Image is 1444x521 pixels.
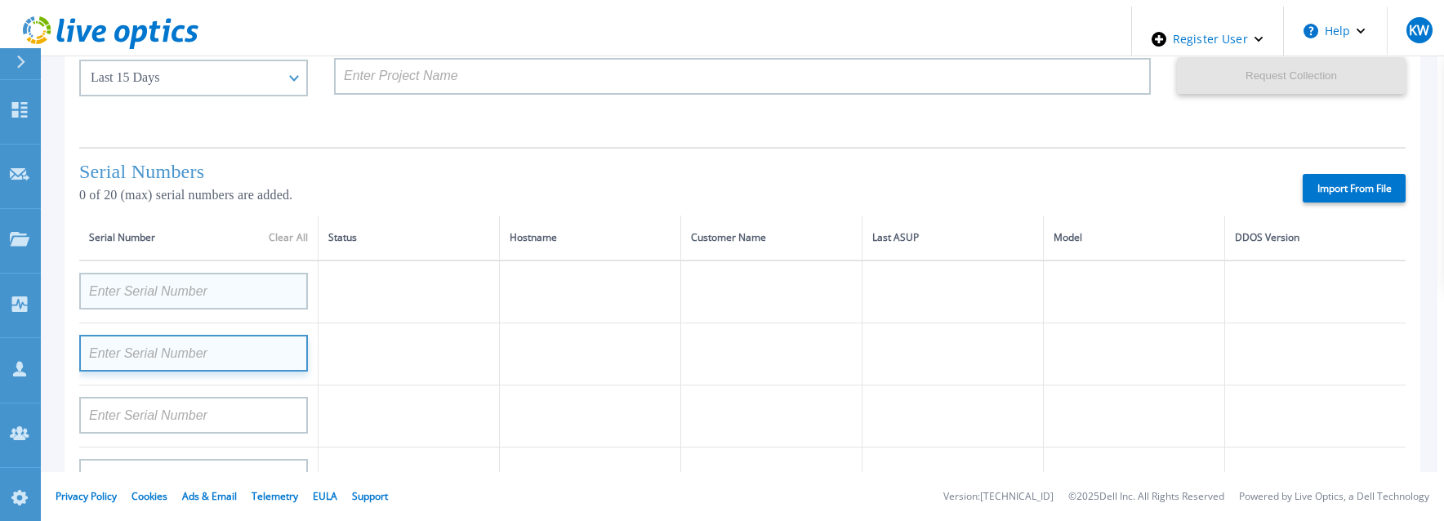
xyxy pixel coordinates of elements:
span: KW [1409,24,1429,37]
th: Model [1044,216,1225,260]
th: Last ASUP [862,216,1044,260]
a: Ads & Email [182,489,237,503]
h1: Serial Numbers [79,161,386,183]
li: Powered by Live Optics, a Dell Technology [1239,492,1429,502]
button: Help [1284,7,1386,56]
div: Last 15 Days [91,70,279,85]
input: Enter Serial Number [79,335,308,372]
th: Status [319,216,500,260]
a: Telemetry [252,489,298,503]
p: 0 of 20 (max) serial numbers are added. [79,188,386,203]
div: Register User [1132,7,1283,72]
input: Enter Project Name [334,58,1151,95]
button: Request Collection [1177,57,1406,94]
a: Cookies [131,489,167,503]
li: Version: [TECHNICAL_ID] [943,492,1054,502]
th: Hostname [500,216,681,260]
th: DDOS Version [1225,216,1406,260]
input: Enter Serial Number [79,459,308,496]
a: Privacy Policy [56,489,117,503]
div: Serial Number [89,229,308,247]
th: Customer Name [681,216,862,260]
li: © 2025 Dell Inc. All Rights Reserved [1068,492,1224,502]
input: Enter Serial Number [79,273,308,309]
label: Import From File [1303,174,1406,203]
input: Enter Serial Number [79,397,308,434]
a: EULA [313,489,337,503]
a: Support [352,489,388,503]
